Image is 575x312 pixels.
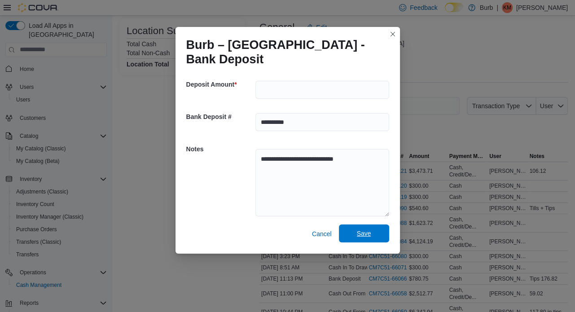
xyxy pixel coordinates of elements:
button: Cancel [308,225,335,243]
h5: Deposit Amount [186,75,254,93]
span: Save [357,229,371,238]
h1: Burb – [GEOGRAPHIC_DATA] - Bank Deposit [186,38,382,66]
h5: Bank Deposit # [186,108,254,126]
button: Closes this modal window [387,29,398,40]
button: Save [339,224,389,242]
h5: Notes [186,140,254,158]
span: Cancel [312,229,332,238]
